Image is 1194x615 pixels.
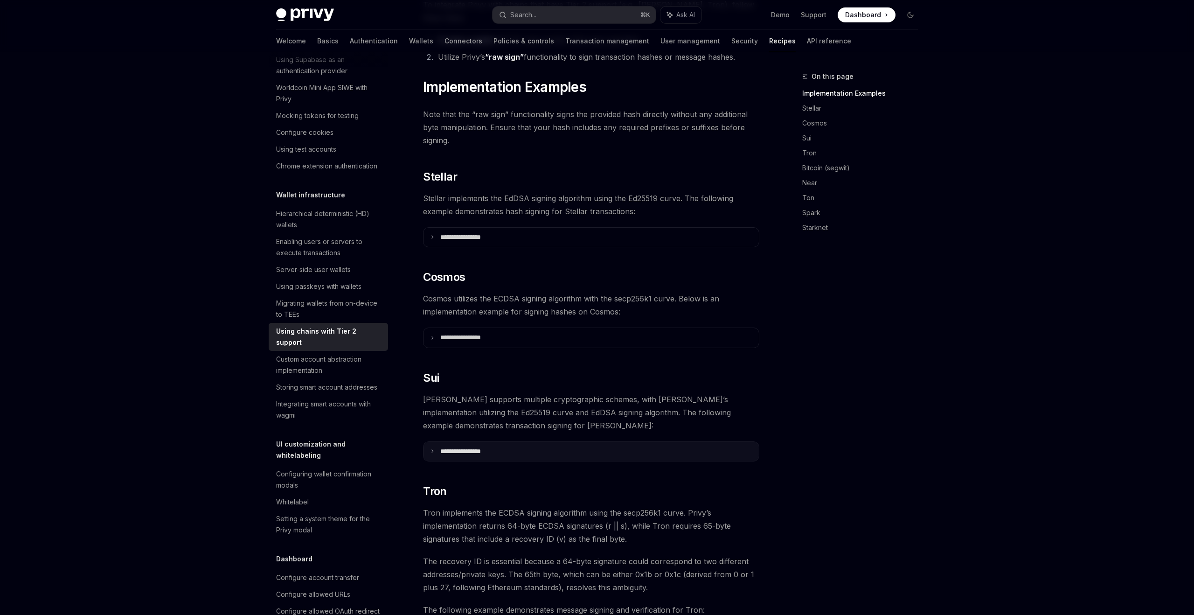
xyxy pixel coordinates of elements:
[409,30,433,52] a: Wallets
[444,30,482,52] a: Connectors
[276,8,334,21] img: dark logo
[802,86,925,101] a: Implementation Examples
[269,141,388,158] a: Using test accounts
[801,10,826,20] a: Support
[269,586,388,603] a: Configure allowed URLs
[269,233,388,261] a: Enabling users or servers to execute transactions
[276,354,382,376] div: Custom account abstraction implementation
[903,7,918,22] button: Toggle dark mode
[276,161,377,172] div: Chrome extension authentication
[276,208,382,231] div: Hierarchical deterministic (HD) wallets
[276,189,345,201] h5: Wallet infrastructure
[802,146,925,161] a: Tron
[269,494,388,510] a: Whitelabel
[807,30,851,52] a: API reference
[269,79,388,107] a: Worldcoin Mini App SIWE with Privy
[423,555,759,594] span: The recovery ID is essential because a 64-byte signature could correspond to two different addres...
[802,205,925,220] a: Spark
[269,379,388,396] a: Storing smart account addresses
[802,161,925,175] a: Bitcoin (segwit)
[269,510,388,538] a: Setting a system theme for the Privy modal
[350,30,398,52] a: Authentication
[276,144,336,155] div: Using test accounts
[493,7,656,23] button: Search...⌘K
[276,127,333,138] div: Configure cookies
[510,9,536,21] div: Search...
[276,572,359,583] div: Configure account transfer
[269,261,388,278] a: Server-side user wallets
[276,30,306,52] a: Welcome
[485,52,524,62] a: “raw sign”
[276,298,382,320] div: Migrating wallets from on-device to TEEs
[269,396,388,424] a: Integrating smart accounts with wagmi
[276,439,388,461] h5: UI customization and whitelabeling
[269,295,388,323] a: Migrating wallets from on-device to TEEs
[269,107,388,124] a: Mocking tokens for testing
[276,589,350,600] div: Configure allowed URLs
[423,393,759,432] span: [PERSON_NAME] supports multiple cryptographic schemes, with [PERSON_NAME]’s implementation utiliz...
[802,116,925,131] a: Cosmos
[423,292,759,318] span: Cosmos utilizes the ECDSA signing algorithm with the secp256k1 curve. Below is an implementation ...
[276,236,382,259] div: Enabling users or servers to execute transactions
[276,398,382,421] div: Integrating smart accounts with wagmi
[423,506,759,545] span: Tron implements the ECDSA signing algorithm using the secp256k1 curve. Privy’s implementation ret...
[802,175,925,190] a: Near
[423,169,457,184] span: Stellar
[802,220,925,235] a: Starknet
[269,158,388,175] a: Chrome extension authentication
[640,11,650,19] span: ⌘ K
[812,71,854,82] span: On this page
[435,50,759,63] li: Utilize Privy’s functionality to sign transaction hashes or message hashes.
[269,124,388,141] a: Configure cookies
[676,10,695,20] span: Ask AI
[802,131,925,146] a: Sui
[276,264,351,275] div: Server-side user wallets
[731,30,758,52] a: Security
[493,30,554,52] a: Policies & controls
[269,323,388,351] a: Using chains with Tier 2 support
[423,78,586,95] span: Implementation Examples
[317,30,339,52] a: Basics
[269,205,388,233] a: Hierarchical deterministic (HD) wallets
[276,326,382,348] div: Using chains with Tier 2 support
[802,101,925,116] a: Stellar
[276,513,382,536] div: Setting a system theme for the Privy modal
[269,569,388,586] a: Configure account transfer
[423,192,759,218] span: Stellar implements the EdDSA signing algorithm using the Ed25519 curve. The following example dem...
[276,382,377,393] div: Storing smart account addresses
[423,108,759,147] span: Note that the “raw sign” functionality signs the provided hash directly without any additional by...
[423,484,447,499] span: Tron
[269,466,388,494] a: Configuring wallet confirmation modals
[802,190,925,205] a: Ton
[276,553,312,565] h5: Dashboard
[845,10,881,20] span: Dashboard
[276,82,382,105] div: Worldcoin Mini App SIWE with Privy
[269,351,388,379] a: Custom account abstraction implementation
[660,30,720,52] a: User management
[276,496,309,508] div: Whitelabel
[423,270,465,285] span: Cosmos
[838,7,895,22] a: Dashboard
[276,110,359,121] div: Mocking tokens for testing
[276,468,382,491] div: Configuring wallet confirmation modals
[276,281,361,292] div: Using passkeys with wallets
[423,370,439,385] span: Sui
[269,278,388,295] a: Using passkeys with wallets
[660,7,701,23] button: Ask AI
[771,10,790,20] a: Demo
[565,30,649,52] a: Transaction management
[769,30,796,52] a: Recipes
